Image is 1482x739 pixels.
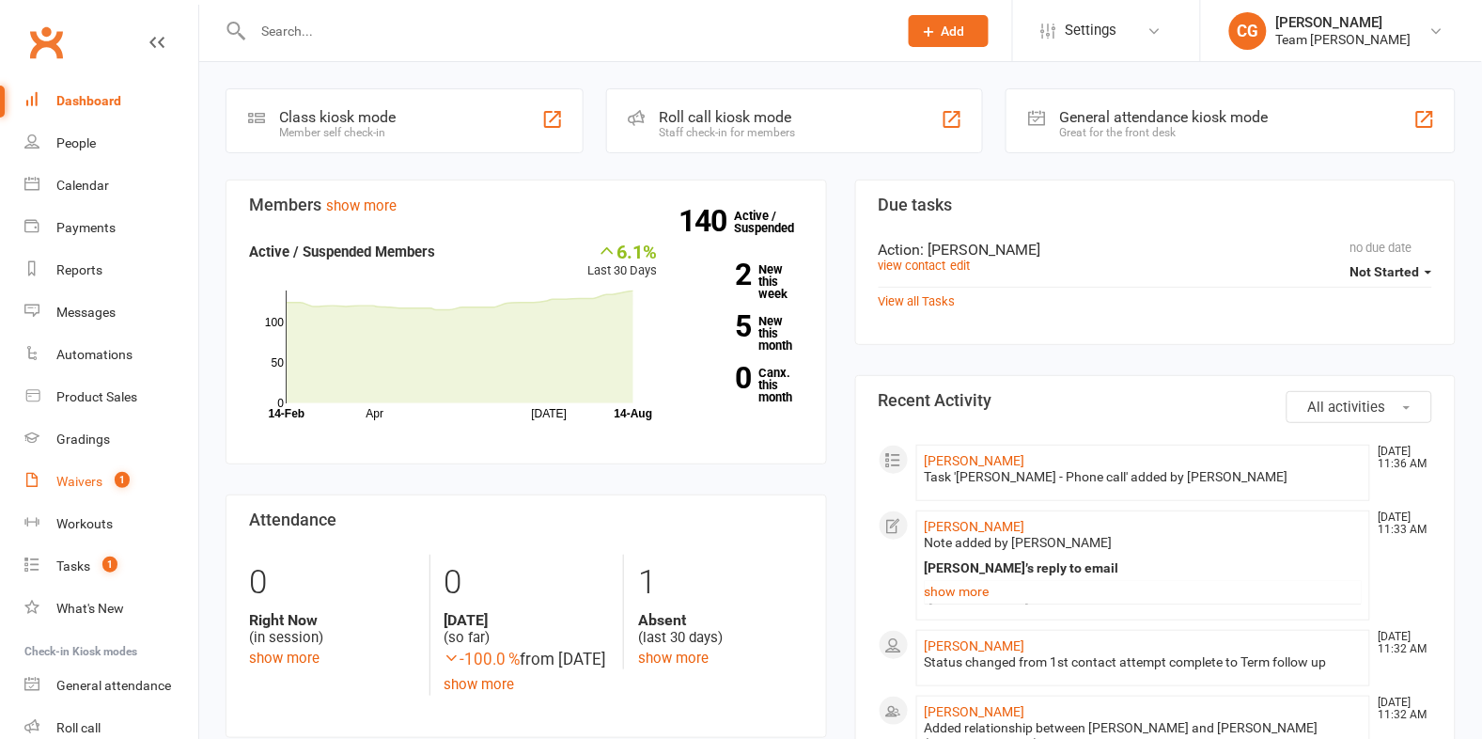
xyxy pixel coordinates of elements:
[925,535,1363,551] div: Note added by [PERSON_NAME]
[925,704,1025,719] a: [PERSON_NAME]
[102,557,117,573] span: 1
[249,244,435,260] strong: Active / Suspended Members
[638,611,803,629] strong: Absent
[1287,391,1432,423] button: All activities
[925,654,1363,670] div: Status changed from 1st contact attempt complete to Term follow up
[1369,697,1431,721] time: [DATE] 11:32 AM
[921,241,1041,259] span: : [PERSON_NAME]
[249,555,415,611] div: 0
[445,611,610,629] strong: [DATE]
[1229,12,1267,50] div: CG
[879,259,946,273] a: view contact
[1350,255,1432,289] button: Not Started
[925,469,1363,485] div: Task '[PERSON_NAME] - Phone call' added by [PERSON_NAME]
[56,135,96,150] div: People
[24,334,198,376] a: Automations
[56,432,110,447] div: Gradings
[735,196,818,248] a: 140Active / Suspended
[1059,108,1268,126] div: General attendance kiosk mode
[909,15,989,47] button: Add
[1059,126,1268,139] div: Great for the front desk
[56,389,137,404] div: Product Sales
[679,207,735,235] strong: 140
[24,461,198,503] a: Waivers 1
[249,611,415,647] div: (in session)
[445,650,521,668] span: -100.0 %
[1369,511,1431,536] time: [DATE] 11:33 AM
[24,503,198,545] a: Workouts
[638,555,803,611] div: 1
[24,588,198,630] a: What's New
[24,665,198,707] a: General attendance kiosk mode
[247,18,884,44] input: Search...
[1276,14,1412,31] div: [PERSON_NAME]
[56,558,90,574] div: Tasks
[686,367,803,403] a: 0Canx. this month
[445,676,515,693] a: show more
[24,376,198,418] a: Product Sales
[686,260,752,289] strong: 2
[24,418,198,461] a: Gradings
[951,259,971,273] a: edit
[56,601,124,616] div: What's New
[942,24,965,39] span: Add
[326,197,397,214] a: show more
[879,241,1433,259] div: Action
[925,519,1025,534] a: [PERSON_NAME]
[56,220,116,235] div: Payments
[588,241,658,281] div: Last 30 Days
[686,312,752,340] strong: 5
[588,241,658,261] div: 6.1%
[56,262,102,277] div: Reports
[879,391,1433,410] h3: Recent Activity
[1066,9,1117,52] span: Settings
[1308,399,1386,416] span: All activities
[56,720,101,735] div: Roll call
[279,108,396,126] div: Class kiosk mode
[56,93,121,108] div: Dashboard
[24,291,198,334] a: Messages
[24,80,198,122] a: Dashboard
[115,472,130,488] span: 1
[56,516,113,531] div: Workouts
[879,196,1433,214] h3: Due tasks
[24,207,198,249] a: Payments
[279,126,396,139] div: Member self check-in
[638,611,803,647] div: (last 30 days)
[638,650,709,667] a: show more
[925,453,1025,468] a: [PERSON_NAME]
[925,560,1363,576] div: [PERSON_NAME]’s reply to email
[24,545,198,588] a: Tasks 1
[56,474,102,489] div: Waivers
[24,249,198,291] a: Reports
[56,678,171,693] div: General attendance
[24,165,198,207] a: Calendar
[249,511,803,529] h3: Attendance
[445,611,610,647] div: (so far)
[24,122,198,165] a: People
[56,347,133,362] div: Automations
[249,650,320,667] a: show more
[23,19,70,66] a: Clubworx
[1369,631,1431,655] time: [DATE] 11:32 AM
[56,178,109,193] div: Calendar
[660,126,796,139] div: Staff check-in for members
[660,108,796,126] div: Roll call kiosk mode
[925,578,1363,605] a: show more
[686,315,803,352] a: 5New this month
[249,196,803,214] h3: Members
[1350,264,1420,279] span: Not Started
[445,647,610,672] div: from [DATE]
[1276,31,1412,48] div: Team [PERSON_NAME]
[445,555,610,611] div: 0
[879,294,956,308] a: View all Tasks
[56,305,116,320] div: Messages
[686,364,752,392] strong: 0
[249,611,415,629] strong: Right Now
[686,263,803,300] a: 2New this week
[925,638,1025,653] a: [PERSON_NAME]
[1369,446,1431,470] time: [DATE] 11:36 AM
